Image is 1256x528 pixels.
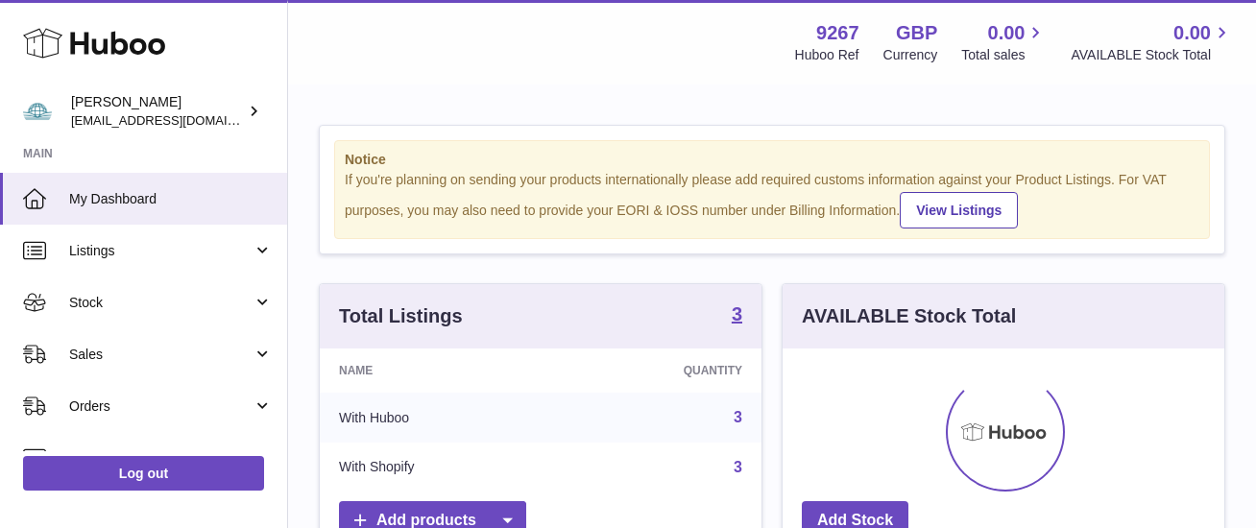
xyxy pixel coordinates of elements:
span: 0.00 [1173,20,1211,46]
div: Huboo Ref [795,46,859,64]
a: 3 [734,409,742,425]
a: Log out [23,456,264,491]
span: Usage [69,449,273,468]
strong: Notice [345,151,1199,169]
a: View Listings [900,192,1018,228]
span: Orders [69,397,253,416]
td: With Shopify [320,443,558,492]
span: Listings [69,242,253,260]
span: Sales [69,346,253,364]
th: Name [320,348,558,393]
span: [EMAIL_ADDRESS][DOMAIN_NAME] [71,112,282,128]
h3: Total Listings [339,303,463,329]
div: [PERSON_NAME] [71,93,244,130]
span: AVAILABLE Stock Total [1071,46,1233,64]
strong: 3 [732,304,742,324]
strong: 9267 [816,20,859,46]
span: Total sales [961,46,1047,64]
span: My Dashboard [69,190,273,208]
div: Currency [883,46,938,64]
span: Stock [69,294,253,312]
a: 0.00 Total sales [961,20,1047,64]
img: luke@impactbooks.co [23,97,52,126]
td: With Huboo [320,393,558,443]
a: 3 [732,304,742,327]
strong: GBP [896,20,937,46]
a: 0.00 AVAILABLE Stock Total [1071,20,1233,64]
div: If you're planning on sending your products internationally please add required customs informati... [345,171,1199,228]
span: 0.00 [988,20,1026,46]
th: Quantity [558,348,761,393]
h3: AVAILABLE Stock Total [802,303,1016,329]
a: 3 [734,459,742,475]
